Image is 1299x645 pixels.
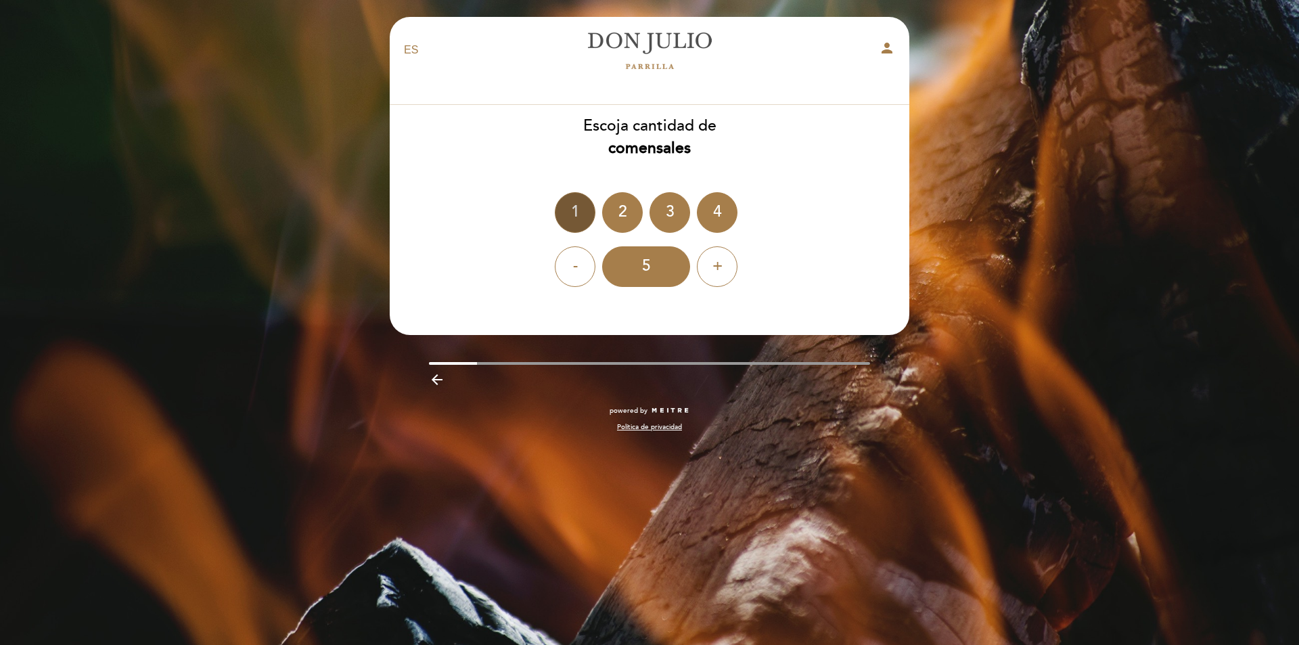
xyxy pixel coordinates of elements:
[565,32,734,69] a: [PERSON_NAME]
[389,115,910,160] div: Escoja cantidad de
[602,192,643,233] div: 2
[697,192,737,233] div: 4
[649,192,690,233] div: 3
[555,246,595,287] div: -
[555,192,595,233] div: 1
[879,40,895,56] i: person
[429,372,445,388] i: arrow_backward
[610,406,647,416] span: powered by
[608,139,691,158] b: comensales
[651,407,689,414] img: MEITRE
[610,406,689,416] a: powered by
[879,40,895,61] button: person
[617,422,682,432] a: Política de privacidad
[602,246,690,287] div: 5
[697,246,737,287] div: +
